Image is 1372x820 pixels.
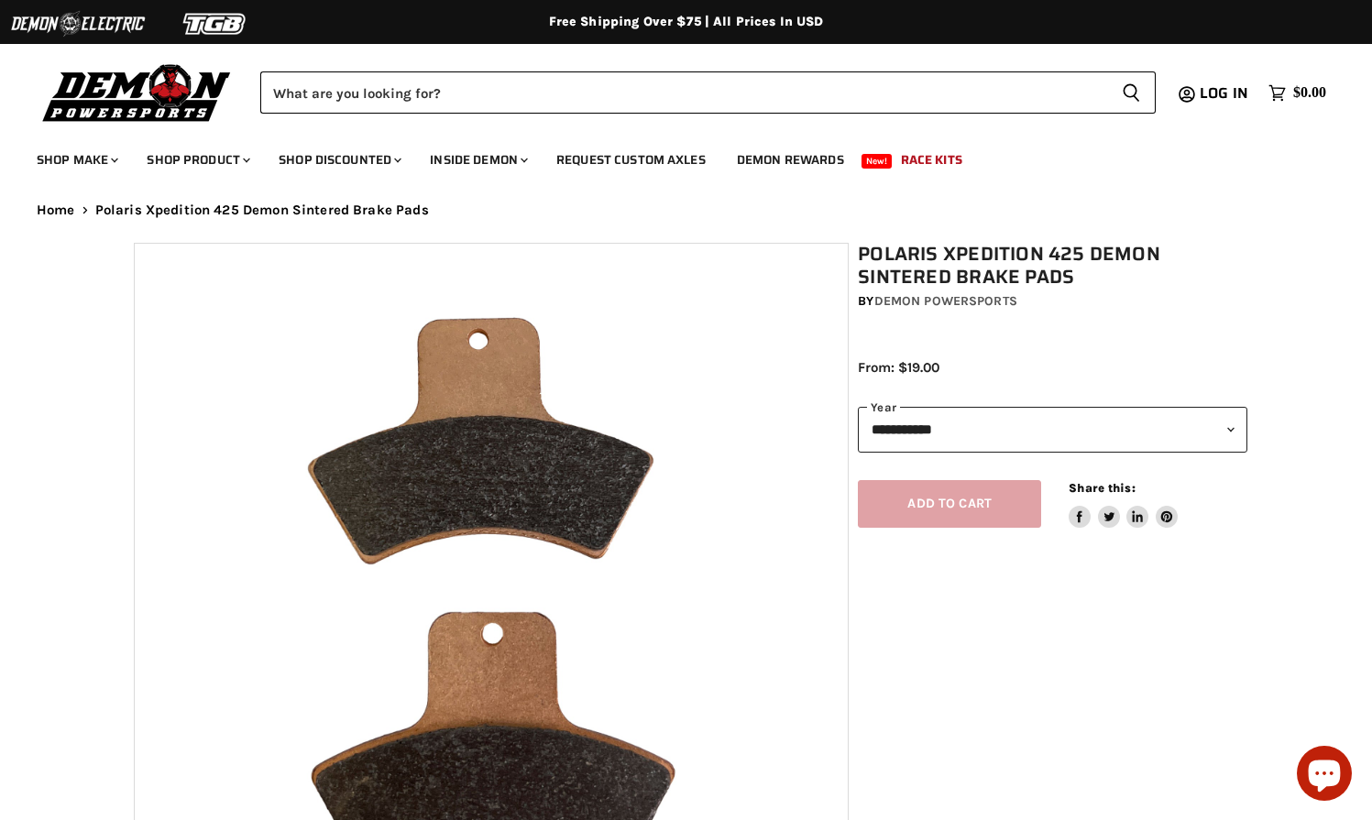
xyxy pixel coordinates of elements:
[1069,480,1178,529] aside: Share this:
[37,60,237,125] img: Demon Powersports
[23,134,1322,179] ul: Main menu
[1107,71,1156,114] button: Search
[1069,481,1135,495] span: Share this:
[23,141,129,179] a: Shop Make
[858,359,939,376] span: From: $19.00
[1191,85,1259,102] a: Log in
[858,407,1247,452] select: year
[260,71,1107,114] input: Search
[858,291,1247,312] div: by
[874,293,1017,309] a: Demon Powersports
[723,141,858,179] a: Demon Rewards
[1200,82,1248,104] span: Log in
[133,141,261,179] a: Shop Product
[887,141,976,179] a: Race Kits
[862,154,893,169] span: New!
[416,141,539,179] a: Inside Demon
[1293,84,1326,102] span: $0.00
[95,202,429,218] span: Polaris Xpedition 425 Demon Sintered Brake Pads
[543,141,719,179] a: Request Custom Axles
[147,6,284,41] img: TGB Logo 2
[265,141,412,179] a: Shop Discounted
[9,6,147,41] img: Demon Electric Logo 2
[37,202,75,218] a: Home
[1291,746,1357,805] inbox-online-store-chat: Shopify online store chat
[260,71,1156,114] form: Product
[1259,80,1335,106] a: $0.00
[858,243,1247,289] h1: Polaris Xpedition 425 Demon Sintered Brake Pads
